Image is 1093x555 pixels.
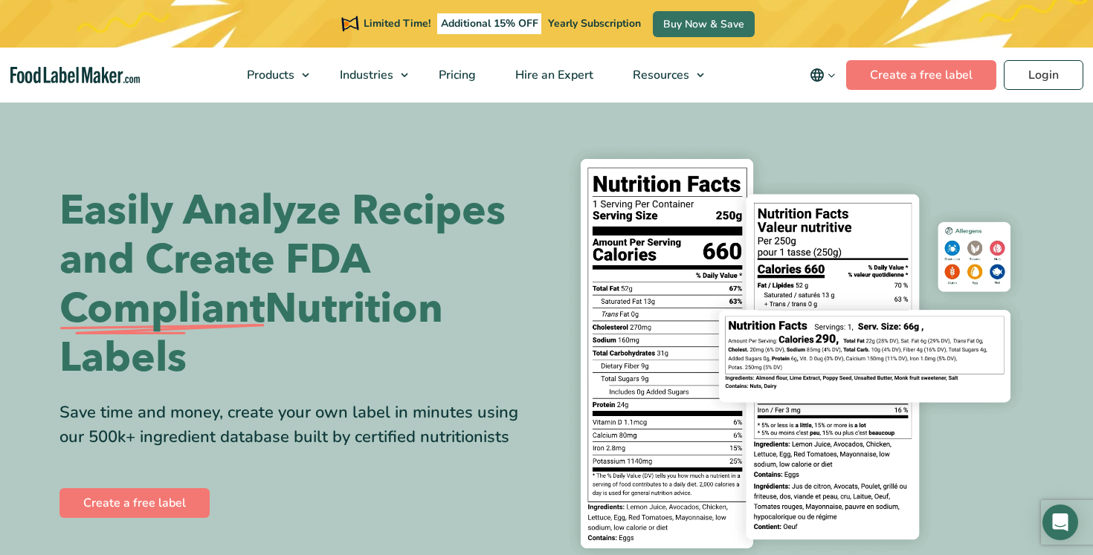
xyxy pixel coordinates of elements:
a: Login [1004,60,1083,90]
a: Industries [320,48,416,103]
span: Pricing [434,67,477,83]
span: Products [242,67,296,83]
a: Create a free label [846,60,996,90]
span: Additional 15% OFF [437,13,542,34]
a: Products [228,48,317,103]
span: Yearly Subscription [548,16,641,30]
a: Pricing [419,48,492,103]
span: Limited Time! [364,16,431,30]
a: Resources [613,48,712,103]
div: Open Intercom Messenger [1042,504,1078,540]
span: Resources [628,67,691,83]
a: Create a free label [59,488,210,518]
span: Hire an Expert [511,67,595,83]
h1: Easily Analyze Recipes and Create FDA Nutrition Labels [59,186,535,383]
a: Hire an Expert [496,48,610,103]
span: Compliant [59,285,265,334]
span: Industries [335,67,395,83]
div: Save time and money, create your own label in minutes using our 500k+ ingredient database built b... [59,400,535,449]
a: Buy Now & Save [653,11,755,37]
